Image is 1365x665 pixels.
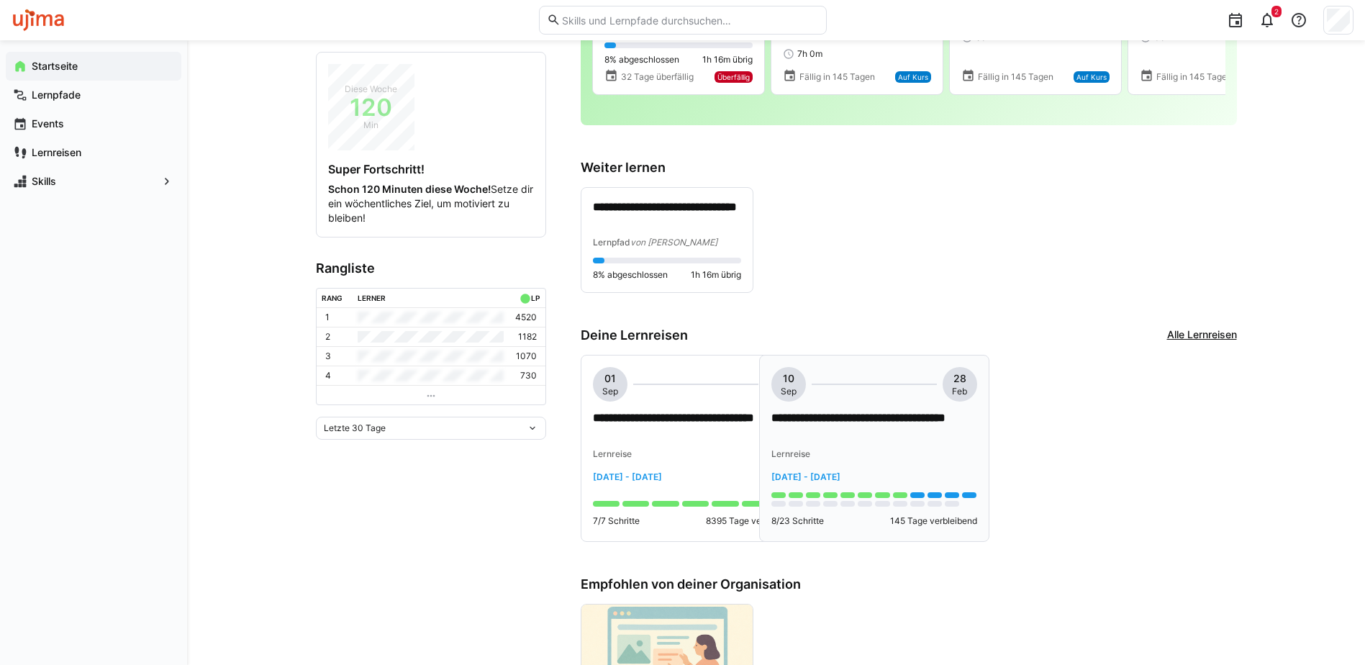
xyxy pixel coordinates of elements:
span: 32 Tage überfällig [621,71,694,83]
span: [DATE] - [DATE] [593,471,662,482]
p: 4 [325,370,331,381]
h3: Weiter lernen [581,160,1237,176]
span: Lernreise [593,448,632,459]
span: Feb [952,386,967,397]
div: Lerner [358,294,386,302]
strong: Schon 120 Minuten diese Woche! [328,183,491,195]
span: [DATE] - [DATE] [771,471,840,482]
input: Skills und Lernpfade durchsuchen… [561,14,818,27]
span: 8% abgeschlossen [604,54,679,65]
span: 10 [783,371,794,386]
span: Lernpfad [593,237,630,248]
span: 7h 0m [797,48,822,60]
h3: Rangliste [316,261,546,276]
h3: Empfohlen von deiner Organisation [581,576,1237,592]
span: 1h 16m übrig [702,54,753,65]
p: 145 Tage verbleibend [890,515,977,527]
span: Fällig in 145 Tagen [799,71,875,83]
span: Sep [781,386,797,397]
span: 2 [1274,7,1279,16]
p: 1 [325,312,330,323]
div: Rang [322,294,343,302]
span: von [PERSON_NAME] [630,237,717,248]
span: 28 [953,371,966,386]
span: Letzte 30 Tage [324,422,386,434]
h4: Super Fortschritt! [328,162,534,176]
p: Setze dir ein wöchentliches Ziel, um motiviert zu bleiben! [328,182,534,225]
span: 8% abgeschlossen [593,269,668,281]
p: 1182 [518,331,537,343]
p: 2 [325,331,330,343]
p: 3 [325,350,331,362]
span: Lernreise [771,448,810,459]
p: 1070 [516,350,537,362]
h3: Deine Lernreisen [581,327,688,343]
p: 4520 [515,312,537,323]
p: 8/23 Schritte [771,515,824,527]
span: Überfällig [717,73,750,81]
span: Auf Kurs [898,73,928,81]
span: Fällig in 145 Tagen [1156,71,1232,83]
p: 730 [520,370,537,381]
span: Auf Kurs [1076,73,1107,81]
p: 7/7 Schritte [593,515,640,527]
a: Alle Lernreisen [1167,327,1237,343]
span: 01 [604,371,616,386]
p: 8395 Tage verbleibend [706,515,799,527]
div: LP [531,294,540,302]
span: 1h 16m übrig [691,269,741,281]
span: Sep [602,386,618,397]
span: Fällig in 145 Tagen [978,71,1053,83]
